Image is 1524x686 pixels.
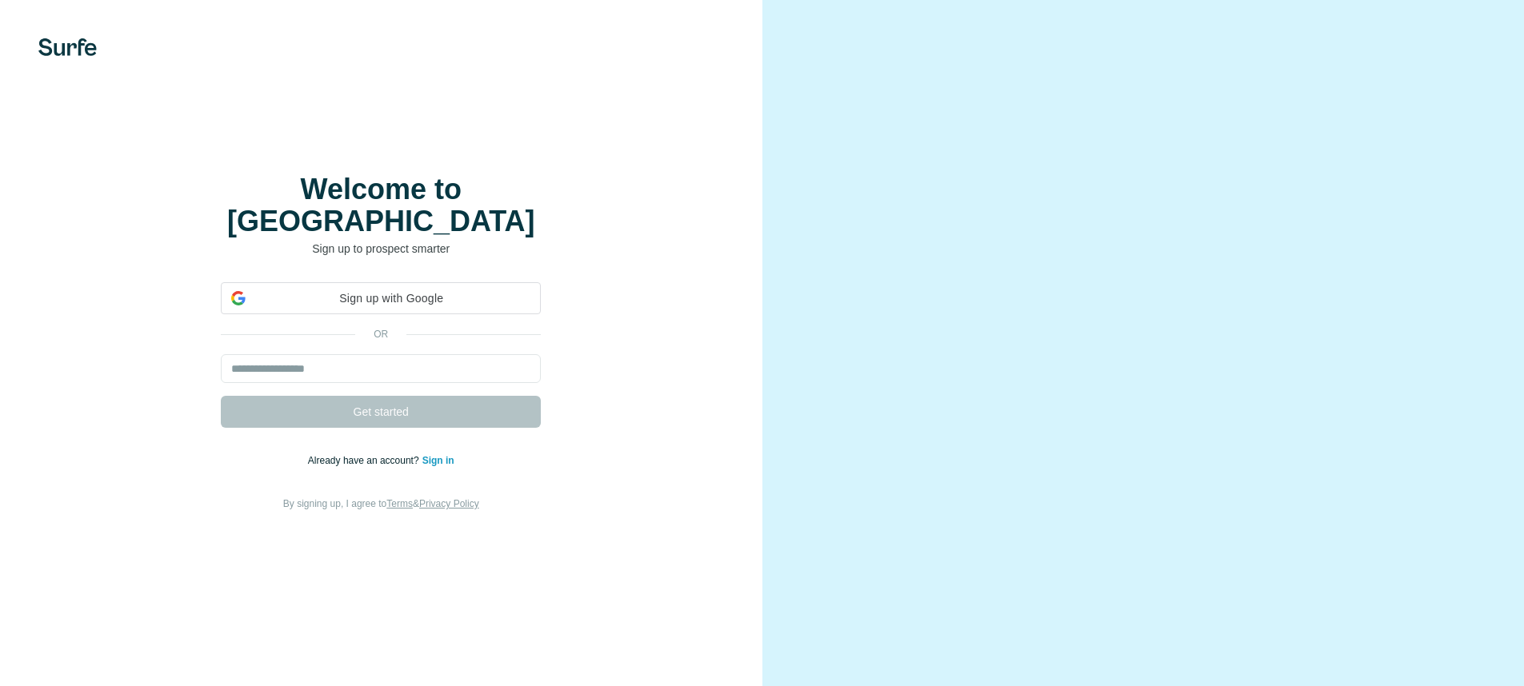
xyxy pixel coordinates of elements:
a: Sign in [422,455,454,466]
span: By signing up, I agree to & [283,498,479,509]
div: Sign up with Google [221,282,541,314]
a: Privacy Policy [419,498,479,509]
span: Already have an account? [308,455,422,466]
p: or [355,327,406,341]
h1: Welcome to [GEOGRAPHIC_DATA] [221,173,541,237]
p: Sign up to prospect smarter [221,241,541,257]
span: Sign up with Google [252,290,530,307]
a: Terms [386,498,413,509]
img: Surfe's logo [38,38,97,56]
